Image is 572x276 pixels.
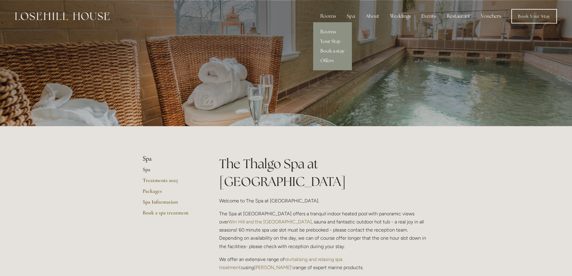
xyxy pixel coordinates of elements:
a: Book a spa treatment [143,209,200,220]
li: Spa [143,155,200,163]
a: Spa [143,166,200,177]
div: Spa [342,10,360,22]
a: Vouchers [476,10,506,22]
a: Book Your Stay [511,9,557,23]
div: Weddings [385,10,416,22]
img: Losehill House [15,12,110,20]
div: About [361,10,384,22]
div: Rooms [316,10,341,22]
a: Book a stay [313,46,352,56]
div: Events [417,10,441,22]
p: We offer an extensive range of using range of expert marine products. [219,255,430,271]
a: Your Stay [313,37,352,46]
a: Rooms [313,27,352,37]
a: Spa Information [143,199,200,209]
p: Welcome to The Spa at [GEOGRAPHIC_DATA]. [219,197,430,205]
a: [PERSON_NAME]'s [254,265,294,270]
div: Restaurant [442,10,475,22]
p: The Spa at [GEOGRAPHIC_DATA] offers a tranquil indoor heated pool with panoramic views over , sau... [219,210,430,250]
a: Packages [143,188,200,199]
a: Treatments 2025 [143,177,200,188]
a: Offers [313,56,352,65]
a: Win Hill and the [GEOGRAPHIC_DATA] [228,219,312,225]
h1: The Thalgo Spa at [GEOGRAPHIC_DATA] [219,155,430,190]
